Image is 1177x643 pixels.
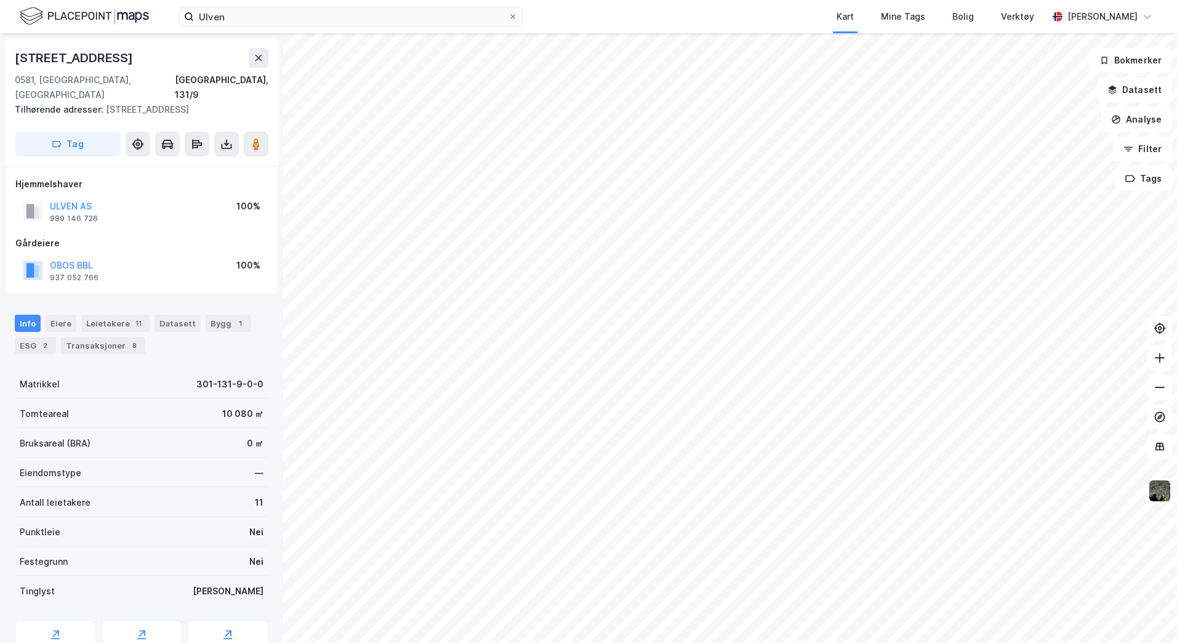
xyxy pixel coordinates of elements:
[236,258,260,273] div: 100%
[20,466,81,480] div: Eiendomstype
[837,9,854,24] div: Kart
[15,132,121,156] button: Tag
[15,102,259,117] div: [STREET_ADDRESS]
[881,9,925,24] div: Mine Tags
[20,436,90,451] div: Bruksareal (BRA)
[1097,78,1172,102] button: Datasett
[1113,137,1172,161] button: Filter
[1101,107,1172,132] button: Analyse
[50,273,98,283] div: 937 052 766
[193,584,263,599] div: [PERSON_NAME]
[1115,584,1177,643] iframe: Chat Widget
[61,337,145,354] div: Transaksjoner
[236,199,260,214] div: 100%
[255,495,263,510] div: 11
[155,315,201,332] div: Datasett
[222,406,263,421] div: 10 080 ㎡
[15,104,106,115] span: Tilhørende adresser:
[50,214,98,224] div: 989 146 726
[247,436,263,451] div: 0 ㎡
[20,525,60,540] div: Punktleie
[1089,48,1172,73] button: Bokmerker
[249,554,263,569] div: Nei
[1115,166,1172,191] button: Tags
[20,406,69,421] div: Tomteareal
[234,317,246,330] div: 1
[20,554,68,569] div: Festegrunn
[39,339,51,352] div: 2
[20,584,55,599] div: Tinglyst
[175,73,268,102] div: [GEOGRAPHIC_DATA], 131/9
[206,315,251,332] div: Bygg
[194,7,508,26] input: Søk på adresse, matrikkel, gårdeiere, leietakere eller personer
[81,315,150,332] div: Leietakere
[20,495,90,510] div: Antall leietakere
[1001,9,1034,24] div: Verktøy
[196,377,263,392] div: 301-131-9-0-0
[15,337,56,354] div: ESG
[132,317,145,330] div: 11
[20,6,149,27] img: logo.f888ab2527a4732fd821a326f86c7f29.svg
[15,177,268,192] div: Hjemmelshaver
[15,73,175,102] div: 0581, [GEOGRAPHIC_DATA], [GEOGRAPHIC_DATA]
[1148,479,1171,503] img: 9k=
[1067,9,1138,24] div: [PERSON_NAME]
[15,315,41,332] div: Info
[1115,584,1177,643] div: Kontrollprogram for chat
[255,466,263,480] div: —
[249,525,263,540] div: Nei
[952,9,974,24] div: Bolig
[15,236,268,251] div: Gårdeiere
[128,339,140,352] div: 8
[15,48,135,68] div: [STREET_ADDRESS]
[20,377,60,392] div: Matrikkel
[46,315,76,332] div: Eiere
